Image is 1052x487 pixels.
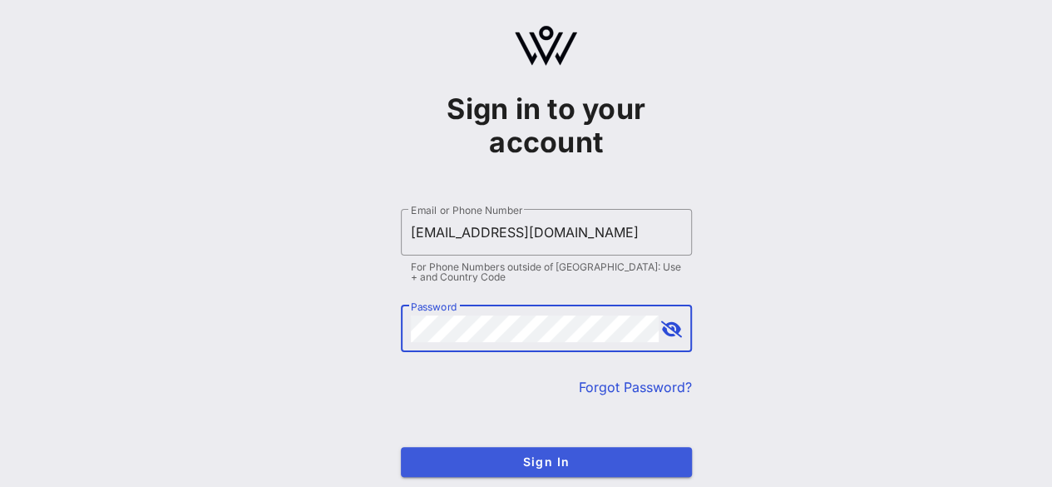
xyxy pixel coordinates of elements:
button: append icon [661,321,682,338]
label: Password [411,301,457,313]
span: Sign In [414,455,679,469]
a: Forgot Password? [579,379,692,395]
div: For Phone Numbers outside of [GEOGRAPHIC_DATA]: Use + and Country Code [411,262,682,282]
h1: Sign in to your account [401,92,692,159]
label: Email or Phone Number [411,204,522,216]
button: Sign In [401,447,692,477]
img: logo.svg [515,26,577,66]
